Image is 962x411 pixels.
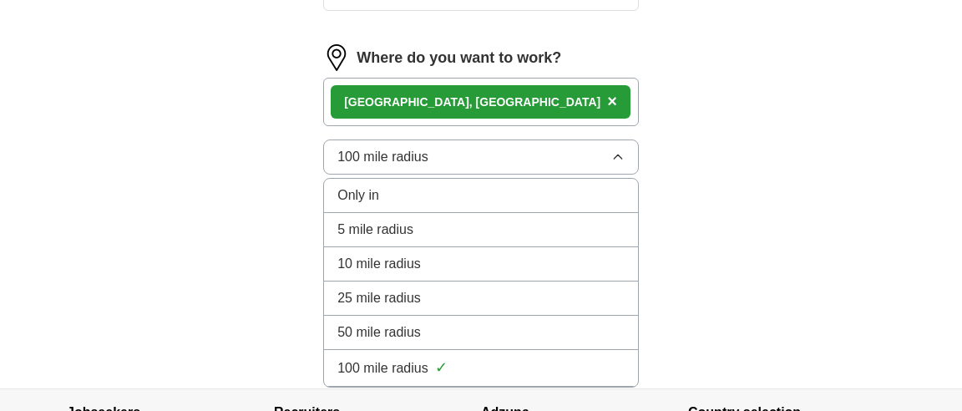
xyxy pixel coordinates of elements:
[337,220,413,240] span: 5 mile radius
[435,357,448,379] span: ✓
[323,44,350,71] img: location.png
[337,185,379,205] span: Only in
[337,254,421,274] span: 10 mile radius
[323,140,639,175] button: 100 mile radius
[337,322,421,342] span: 50 mile radius
[607,92,617,110] span: ×
[357,47,561,69] label: Where do you want to work?
[337,288,421,308] span: 25 mile radius
[337,147,428,167] span: 100 mile radius
[607,89,617,114] button: ×
[337,358,428,378] span: 100 mile radius
[344,94,600,111] div: [GEOGRAPHIC_DATA], [GEOGRAPHIC_DATA]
